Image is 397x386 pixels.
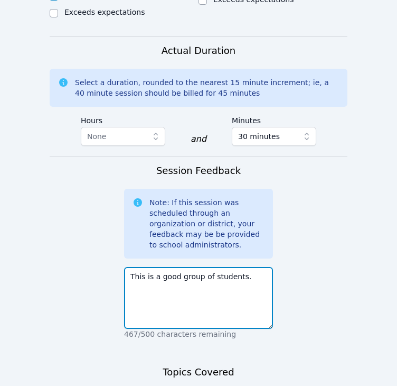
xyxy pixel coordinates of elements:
[87,132,107,141] span: None
[81,127,165,146] button: None
[232,127,316,146] button: 30 minutes
[162,43,235,58] h3: Actual Duration
[163,365,234,380] h3: Topics Covered
[232,111,316,127] label: Minutes
[149,197,264,250] div: Note: If this session was scheduled through an organization or district, your feedback may be be ...
[191,133,206,145] div: and
[81,111,165,127] label: Hours
[64,8,145,16] label: Exceeds expectations
[156,163,241,178] h3: Session Feedback
[124,267,273,329] textarea: This is a good group of students.
[124,329,273,339] p: 467/500 characters remaining
[238,130,280,143] span: 30 minutes
[75,77,339,98] div: Select a duration, rounded to the nearest 15 minute increment; ie, a 40 minute session should be ...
